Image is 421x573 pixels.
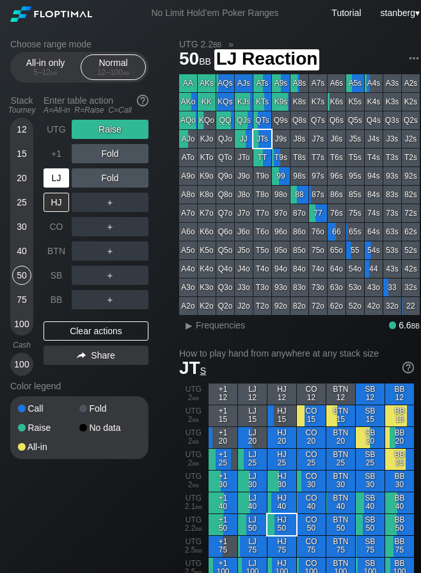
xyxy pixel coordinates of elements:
[309,186,327,204] div: 87s
[328,74,346,92] div: A6s
[356,449,385,470] div: SB 25
[346,74,364,92] div: A5s
[18,423,79,432] div: Raise
[84,55,143,79] div: Normal
[198,111,216,129] div: KQo
[179,111,197,129] div: AQo
[383,111,401,129] div: Q3s
[235,93,253,111] div: KJs
[10,376,148,396] div: Color legend
[198,149,216,166] div: KTo
[365,260,383,278] div: 44
[51,68,58,77] span: bb
[328,130,346,148] div: J6s
[328,111,346,129] div: Q6s
[235,223,253,241] div: J6o
[198,260,216,278] div: K4o
[179,492,208,513] div: UTG 2.1
[179,186,197,204] div: A8o
[272,278,290,296] div: 93o
[365,278,383,296] div: 43o
[290,223,308,241] div: 86o
[328,260,346,278] div: 64o
[290,74,308,92] div: A8s
[267,449,296,470] div: HJ 25
[177,38,223,50] span: UTG 2.2
[383,260,401,278] div: 43s
[272,130,290,148] div: J9s
[213,39,221,49] span: bb
[235,111,253,129] div: QJs
[411,320,420,330] span: bb
[267,405,296,426] div: HJ 15
[253,167,271,185] div: T9o
[198,241,216,259] div: K5o
[297,471,326,492] div: CO 30
[179,223,197,241] div: A6o
[297,449,326,470] div: CO 25
[326,427,355,448] div: BTN 20
[179,383,208,405] div: UTG 2
[5,106,38,115] div: Tourney
[309,260,327,278] div: 74o
[356,405,385,426] div: SB 15
[221,39,240,49] span: »
[72,144,148,163] div: Fold
[179,471,208,492] div: UTG 2
[209,427,237,448] div: +1 20
[402,186,420,204] div: 82s
[44,266,69,285] div: SB
[12,241,31,261] div: 40
[328,93,346,111] div: K6s
[297,405,326,426] div: CO 15
[272,149,290,166] div: T9s
[12,266,31,285] div: 50
[209,492,237,513] div: +1 40
[238,471,267,492] div: LJ 30
[238,405,267,426] div: LJ 15
[356,492,385,513] div: SB 40
[402,297,420,315] div: 22
[253,93,271,111] div: KTs
[328,278,346,296] div: 63o
[179,260,197,278] div: A4o
[253,241,271,259] div: T5o
[297,492,326,513] div: CO 40
[365,186,383,204] div: 84s
[180,318,197,333] div: ▸
[193,458,200,467] span: bb
[193,393,200,402] span: bb
[179,348,414,359] h2: How to play hand from anywhere at any stack size
[199,53,211,67] span: bb
[290,241,308,259] div: 85o
[290,167,308,185] div: 98s
[383,278,401,296] div: 33
[383,149,401,166] div: T3s
[365,241,383,259] div: 54s
[402,204,420,222] div: 72s
[331,8,361,18] a: Tutorial
[272,186,290,204] div: 98o
[328,167,346,185] div: 96s
[209,449,237,470] div: +1 25
[401,360,415,375] img: help.32db89a4.svg
[309,130,327,148] div: J7s
[326,492,355,513] div: BTN 40
[272,241,290,259] div: 95o
[44,106,148,115] div: A=All-in R=Raise C=Call
[328,223,346,241] div: 66
[309,74,327,92] div: A7s
[198,93,216,111] div: KK
[79,423,141,432] div: No data
[216,149,234,166] div: QTo
[309,223,327,241] div: 76o
[346,223,364,241] div: 65s
[72,168,148,188] div: Fold
[290,149,308,166] div: T8s
[253,278,271,296] div: T3o
[179,405,208,426] div: UTG 2
[290,204,308,222] div: 87o
[328,204,346,222] div: 76s
[309,241,327,259] div: 75o
[72,120,148,139] div: Raise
